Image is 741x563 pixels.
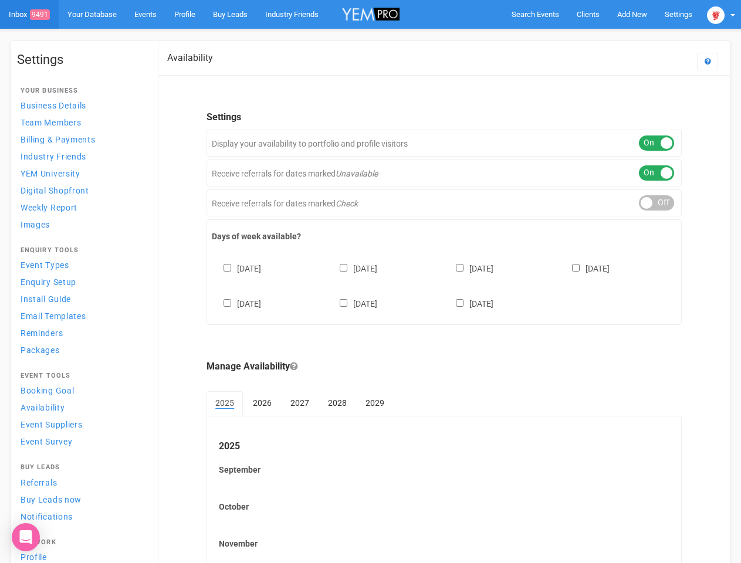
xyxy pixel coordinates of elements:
[224,264,231,272] input: [DATE]
[21,328,63,338] span: Reminders
[456,264,463,272] input: [DATE]
[30,9,50,20] span: 9491
[224,299,231,307] input: [DATE]
[17,433,146,449] a: Event Survey
[207,189,682,216] div: Receive referrals for dates marked
[12,523,40,551] div: Open Intercom Messenger
[17,182,146,198] a: Digital Shopfront
[444,262,493,274] label: [DATE]
[219,440,669,453] legend: 2025
[328,297,377,310] label: [DATE]
[577,10,600,19] span: Clients
[21,386,74,395] span: Booking Goal
[21,539,143,546] h4: Network
[17,508,146,524] a: Notifications
[207,391,243,416] a: 2025
[21,203,77,212] span: Weekly Report
[21,277,76,287] span: Enquiry Setup
[21,169,80,178] span: YEM University
[21,294,71,304] span: Install Guide
[21,464,143,471] h4: Buy Leads
[560,262,610,274] label: [DATE]
[17,257,146,273] a: Event Types
[212,297,261,310] label: [DATE]
[17,291,146,307] a: Install Guide
[219,464,669,476] label: September
[340,264,347,272] input: [DATE]
[617,10,647,19] span: Add New
[21,220,50,229] span: Images
[21,345,60,355] span: Packages
[17,274,146,290] a: Enquiry Setup
[17,131,146,147] a: Billing & Payments
[17,382,146,398] a: Booking Goal
[212,230,676,242] label: Days of week available?
[17,308,146,324] a: Email Templates
[17,114,146,130] a: Team Members
[21,260,69,270] span: Event Types
[17,165,146,181] a: YEM University
[17,216,146,232] a: Images
[167,53,213,63] h2: Availability
[21,512,73,521] span: Notifications
[21,87,143,94] h4: Your Business
[21,118,81,127] span: Team Members
[17,325,146,341] a: Reminders
[21,420,83,429] span: Event Suppliers
[456,299,463,307] input: [DATE]
[21,135,96,144] span: Billing & Payments
[328,262,377,274] label: [DATE]
[207,111,682,124] legend: Settings
[21,101,86,110] span: Business Details
[17,97,146,113] a: Business Details
[207,360,682,374] legend: Manage Availability
[319,391,356,415] a: 2028
[207,130,682,157] div: Display your availability to portfolio and profile visitors
[17,53,146,67] h1: Settings
[17,474,146,490] a: Referrals
[336,199,358,208] em: Check
[21,311,86,321] span: Email Templates
[17,491,146,507] a: Buy Leads now
[21,437,72,446] span: Event Survey
[212,262,261,274] label: [DATE]
[21,186,89,195] span: Digital Shopfront
[444,297,493,310] label: [DATE]
[17,399,146,415] a: Availability
[21,403,65,412] span: Availability
[707,6,725,24] img: open-uri20250107-2-1pbi2ie
[282,391,318,415] a: 2027
[572,264,580,272] input: [DATE]
[512,10,559,19] span: Search Events
[17,342,146,358] a: Packages
[17,416,146,432] a: Event Suppliers
[219,501,669,513] label: October
[207,160,682,186] div: Receive referrals for dates marked
[21,372,143,379] h4: Event Tools
[340,299,347,307] input: [DATE]
[357,391,393,415] a: 2029
[17,148,146,164] a: Industry Friends
[21,247,143,254] h4: Enquiry Tools
[219,538,669,550] label: November
[17,199,146,215] a: Weekly Report
[336,169,378,178] em: Unavailable
[244,391,280,415] a: 2026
